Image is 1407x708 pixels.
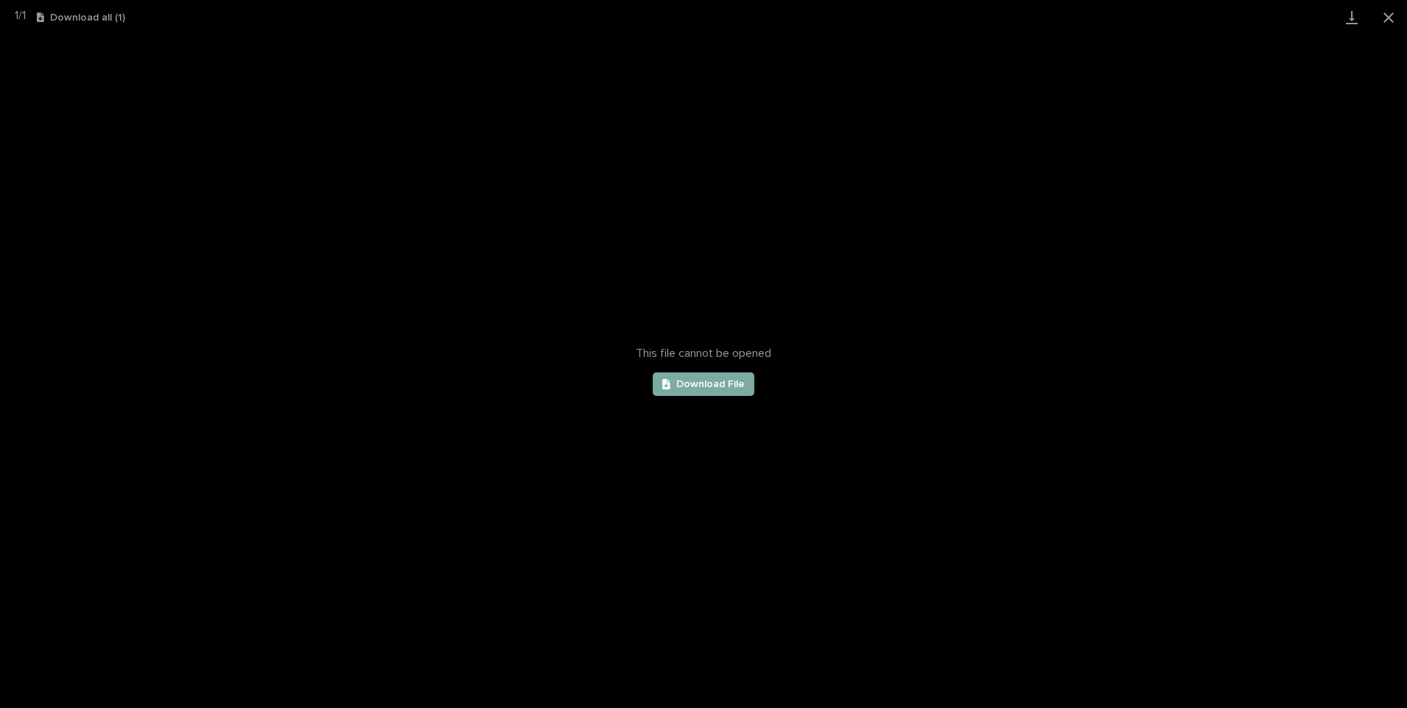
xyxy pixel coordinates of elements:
span: 1 [22,10,26,21]
a: Download File [653,372,754,396]
span: Download File [676,379,745,389]
button: Download all (1) [37,13,125,23]
span: This file cannot be opened [636,347,771,361]
span: 1 [15,10,18,21]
